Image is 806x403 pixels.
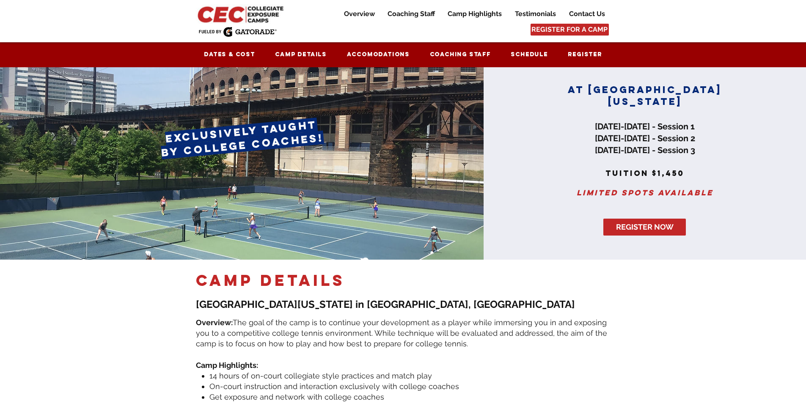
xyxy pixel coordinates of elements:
[275,51,327,58] span: Camp Details
[441,9,508,19] a: Camp Highlights
[196,271,345,290] span: camp DETAILS
[209,392,384,401] span: Get exposure and network with college coaches
[204,51,255,58] span: Dates & Cost
[605,168,684,178] span: tuition $1,450
[568,51,602,58] span: Register
[565,9,609,19] p: Contact Us
[511,51,547,58] span: Schedule
[383,9,439,19] p: Coaching Staff
[196,318,607,348] span: The goal of the camp is to continue your development as a player while immersing you in and expos...
[430,51,491,58] span: Coaching Staff
[340,9,379,19] p: Overview
[209,371,432,380] span: 14 hours of on-court collegiate style practices and match play
[568,84,722,107] span: AT [GEOGRAPHIC_DATA][US_STATE]
[509,9,562,19] a: Testimonials
[560,47,611,63] a: Register
[511,9,560,19] p: Testimonials
[381,9,441,19] a: Coaching Staff
[331,9,611,19] nav: Site
[160,118,324,159] span: exclusively taught by college coaches!
[563,9,611,19] a: Contact Us
[196,298,575,310] span: [GEOGRAPHIC_DATA][US_STATE] in [GEOGRAPHIC_DATA], [GEOGRAPHIC_DATA]
[421,47,499,63] a: Coaching Staff
[595,121,695,155] span: [DATE]-[DATE] - Session 1 [DATE]-[DATE] - Session 2 [DATE]-[DATE] - Session 3
[196,4,287,24] img: CEC Logo Primary_edited.jpg
[577,188,713,197] span: Limited spots available
[196,318,233,327] span: Overview:​
[196,47,264,63] a: Dates & Cost
[196,47,611,63] nav: Site
[196,361,258,370] span: Camp Highlights:
[198,27,277,37] img: Fueled by Gatorade.png
[531,25,608,34] span: REGISTER FOR A CAMP
[209,382,459,391] span: On-court instruction and interaction exclusively with college coaches
[503,47,556,63] a: Schedule
[338,9,381,19] a: Overview
[338,47,418,63] a: Accomodations
[443,9,506,19] p: Camp Highlights
[531,24,609,36] a: REGISTER FOR A CAMP
[616,222,674,232] span: REGISTER NOW
[603,219,686,236] a: REGISTER NOW
[267,47,335,63] a: Camp Details
[347,51,410,58] span: Accomodations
